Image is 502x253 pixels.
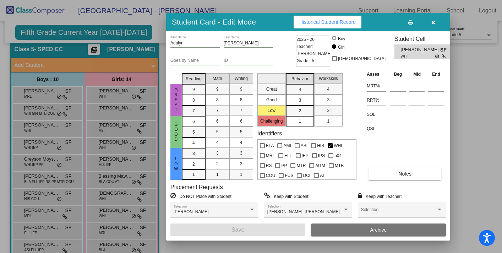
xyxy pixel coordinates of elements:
span: MRL [266,151,275,160]
span: 2025 - 26 [296,36,315,43]
span: 8 [240,97,242,103]
span: 6 [240,118,242,124]
span: 3 [299,97,301,103]
span: 4 [192,140,195,146]
span: HIS [317,141,324,150]
span: 3 [216,150,219,156]
span: 3 [240,150,242,156]
button: Notes [369,167,441,180]
span: 9 [192,86,195,93]
span: RS [266,161,272,170]
th: Asses [365,70,388,78]
div: Boy [338,36,345,42]
span: Teacher: [PERSON_NAME] [296,43,332,57]
span: Good [173,122,179,142]
span: Archive [370,227,387,233]
span: 5 [216,129,219,135]
span: 1 [216,171,219,178]
span: DCI [303,171,310,180]
span: FUS [285,171,293,180]
span: Workskills [319,75,338,82]
span: 1 [299,118,301,124]
span: 3 [192,150,195,157]
span: PP [281,161,287,170]
span: 4 [299,86,301,93]
span: SF [440,46,450,54]
span: 8 [216,97,219,103]
span: [PERSON_NAME], [PERSON_NAME] [267,209,340,214]
span: MTM [315,161,325,170]
span: [DEMOGRAPHIC_DATA] [338,54,386,63]
span: 1 [192,171,195,178]
input: assessment [367,123,386,134]
span: 2 [240,161,242,167]
span: AMI [283,141,291,150]
span: 7 [240,107,242,114]
input: assessment [367,109,386,120]
label: Placement Requests [170,184,223,190]
span: 4 [240,139,242,146]
h3: Student Cell [394,36,456,42]
th: Mid [408,70,426,78]
span: Math [213,75,222,82]
span: 8 [192,97,195,103]
span: 5 [192,129,195,135]
span: 1 [240,171,242,178]
th: End [426,70,446,78]
span: 7 [192,108,195,114]
button: Historical Student Record [294,16,361,28]
button: Save [170,224,305,236]
span: Behavior [291,76,308,82]
span: 2 [216,161,219,167]
span: ELL [284,151,292,160]
span: 1 [327,118,329,124]
span: ASI [301,141,307,150]
span: 5 [240,129,242,135]
span: 6 [192,118,195,125]
span: Great [173,87,179,112]
span: 504 [334,151,342,160]
div: Girl [338,44,345,50]
span: 2 [299,108,301,114]
span: Grade : 5 [296,57,314,64]
h3: Student Card - Edit Mode [172,17,256,26]
span: 3 [327,97,329,103]
span: COU [266,171,275,180]
input: goes by name [170,58,220,63]
label: Identifiers [257,130,282,137]
span: [PERSON_NAME] [401,46,440,54]
th: Beg [388,70,408,78]
span: WHI [401,54,435,59]
input: assessment [367,81,386,91]
span: Historical Student Record [299,19,356,25]
span: Low [173,156,179,171]
label: = Keep with Teacher: [358,193,402,200]
label: = Keep with Student: [264,193,310,200]
span: MTB [335,161,344,170]
button: Archive [311,224,446,236]
span: IEP [302,151,309,160]
span: 9 [240,86,242,92]
span: Reading [186,76,202,82]
span: 2 [192,161,195,167]
span: Save [231,227,244,233]
span: 9 [216,86,219,92]
span: WHI [334,141,342,150]
input: assessment [367,95,386,106]
span: IPS [318,151,325,160]
label: = Do NOT Place with Student: [170,193,233,200]
span: Writing [235,75,248,82]
span: 4 [216,139,219,146]
span: 4 [327,86,329,92]
span: [PERSON_NAME] [174,209,209,214]
span: 2 [327,107,329,114]
span: Notes [398,171,411,177]
span: AT [320,171,325,180]
span: 7 [216,107,219,114]
span: MTR [296,161,306,170]
span: BLA [266,141,274,150]
span: 6 [216,118,219,124]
